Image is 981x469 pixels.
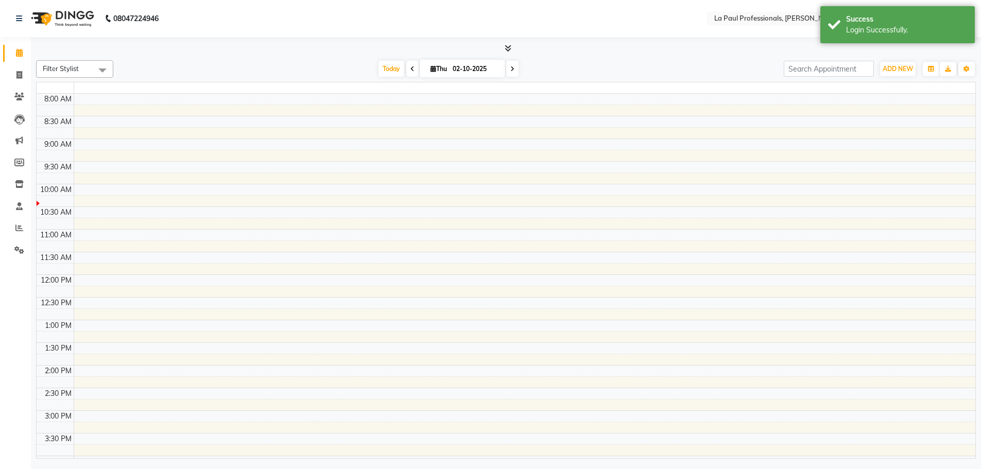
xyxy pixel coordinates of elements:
div: 12:30 PM [39,298,74,308]
div: 11:30 AM [38,252,74,263]
img: logo [26,4,97,33]
span: Today [378,61,404,77]
input: Search Appointment [784,61,874,77]
button: ADD NEW [880,62,916,76]
div: 11:00 AM [38,230,74,240]
div: 3:30 PM [43,433,74,444]
div: 1:00 PM [43,320,74,331]
div: 2:30 PM [43,388,74,399]
span: ADD NEW [883,65,913,73]
div: 8:30 AM [42,116,74,127]
div: 9:00 AM [42,139,74,150]
span: Filter Stylist [43,64,79,73]
div: 2:00 PM [43,366,74,376]
div: 12:00 PM [39,275,74,286]
b: 08047224946 [113,4,159,33]
div: 4:00 PM [43,456,74,467]
div: Success [846,14,967,25]
input: 2025-10-02 [450,61,501,77]
div: 1:30 PM [43,343,74,354]
span: Thu [428,65,450,73]
div: 3:00 PM [43,411,74,422]
div: 8:00 AM [42,94,74,105]
div: 9:30 AM [42,162,74,172]
div: 10:00 AM [38,184,74,195]
div: Login Successfully. [846,25,967,36]
div: 10:30 AM [38,207,74,218]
